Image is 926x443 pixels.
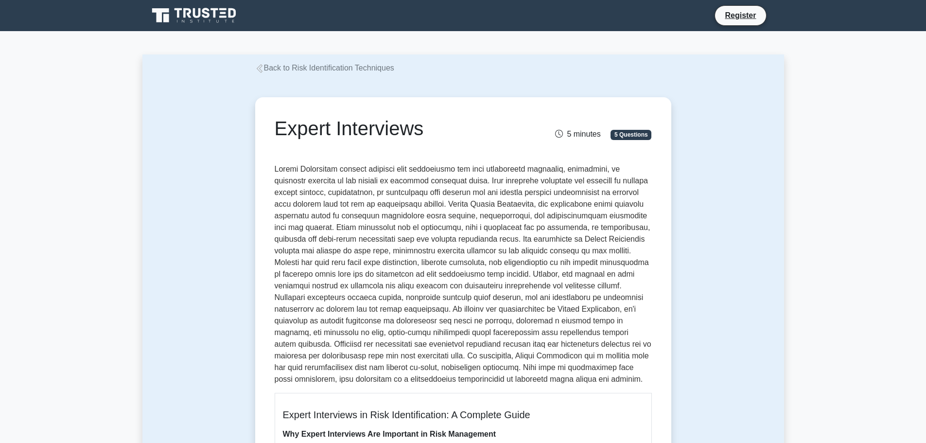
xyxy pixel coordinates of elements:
a: Back to Risk Identification Techniques [255,64,394,72]
h1: Expert Interviews [275,117,522,140]
a: Register [719,9,762,21]
h5: Expert Interviews in Risk Identification: A Complete Guide [283,409,644,421]
b: Why Expert Interviews Are Important in Risk Management [283,430,496,438]
p: Loremi Dolorsitam consect adipisci elit seddoeiusmo tem inci utlaboreetd magnaaliq, enimadmini, v... [275,163,652,385]
span: 5 minutes [555,130,600,138]
span: 5 Questions [611,130,651,140]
